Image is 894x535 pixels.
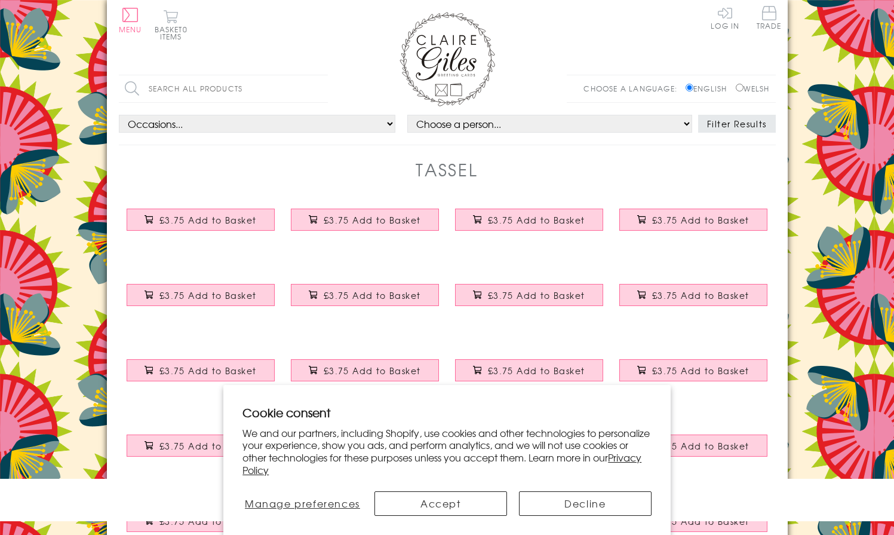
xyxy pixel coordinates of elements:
[324,365,421,377] span: £3.75 Add to Basket
[686,84,693,91] input: English
[652,440,749,452] span: £3.75 Add to Basket
[736,83,770,94] label: Welsh
[127,284,275,306] button: £3.75 Add to Basket
[119,426,283,477] a: Thank You Teaching Assistant Card, Rosette, Embellished with a colourful tassel £3.75 Add to Basket
[583,83,683,94] p: Choose a language:
[488,365,585,377] span: £3.75 Add to Basket
[159,214,257,226] span: £3.75 Add to Basket
[127,435,275,457] button: £3.75 Add to Basket
[316,75,328,102] input: Search
[488,289,585,301] span: £3.75 Add to Basket
[291,359,439,381] button: £3.75 Add to Basket
[416,157,478,182] h1: Tassel
[757,6,782,32] a: Trade
[447,350,612,402] a: Thank You Teacher Card, Trophy, Embellished with a colourful tassel £3.75 Add to Basket
[612,426,776,477] a: Christmas Card, Bauble and Pine, Tassel Embellished £3.75 Add to Basket
[245,496,360,510] span: Manage preferences
[242,427,652,476] p: We and our partners, including Shopify, use cookies and other technologies to personalize your ex...
[324,289,421,301] span: £3.75 Add to Basket
[127,209,275,231] button: £3.75 Add to Basket
[291,209,439,231] button: £3.75 Add to Basket
[119,200,283,251] a: Birthday Card, Dab Man, One of a Kind, Embellished with a colourful tassel £3.75 Add to Basket
[159,440,257,452] span: £3.75 Add to Basket
[447,275,612,326] a: Birthday Card, Bomb, You're the Bomb, Embellished with a colourful tassel £3.75 Add to Basket
[619,359,767,381] button: £3.75 Add to Basket
[652,214,749,226] span: £3.75 Add to Basket
[242,450,641,477] a: Privacy Policy
[619,209,767,231] button: £3.75 Add to Basket
[119,8,142,33] button: Menu
[612,200,776,251] a: Birthday Card, Ice Lollies, Cool Birthday, Embellished with a colourful tassel £3.75 Add to Basket
[127,359,275,381] button: £3.75 Add to Basket
[619,284,767,306] button: £3.75 Add to Basket
[519,491,652,516] button: Decline
[283,200,447,251] a: Birthday Card, Paperchain Girls, Embellished with a colourful tassel £3.75 Add to Basket
[455,284,603,306] button: £3.75 Add to Basket
[455,209,603,231] button: £3.75 Add to Basket
[652,515,749,527] span: £3.75 Add to Basket
[488,214,585,226] span: £3.75 Add to Basket
[159,365,257,377] span: £3.75 Add to Basket
[652,289,749,301] span: £3.75 Add to Basket
[159,289,257,301] span: £3.75 Add to Basket
[612,350,776,402] a: Thank You Teacher Card, Medal & Books, Embellished with a colourful tassel £3.75 Add to Basket
[119,275,283,326] a: Birthday Card, Spring Flowers, Embellished with a colourful tassel £3.75 Add to Basket
[242,491,362,516] button: Manage preferences
[160,24,188,42] span: 0 items
[291,284,439,306] button: £3.75 Add to Basket
[155,10,188,40] button: Basket0 items
[711,6,739,29] a: Log In
[159,515,257,527] span: £3.75 Add to Basket
[119,24,142,35] span: Menu
[447,200,612,251] a: Birthday Card, Butterfly Wreath, Embellished with a colourful tassel £3.75 Add to Basket
[652,365,749,377] span: £3.75 Add to Basket
[374,491,507,516] button: Accept
[283,275,447,326] a: Birthday Card, Unicorn, Fabulous You, Embellished with a colourful tassel £3.75 Add to Basket
[283,350,447,402] a: Good Luck Exams Card, Rainbow, Embellished with a colourful tassel £3.75 Add to Basket
[400,12,495,106] img: Claire Giles Greetings Cards
[686,83,733,94] label: English
[242,404,652,421] h2: Cookie consent
[698,115,776,133] button: Filter Results
[119,350,283,402] a: Wedding Congratulations Card, Flowers Heart, Embellished with a colourful tassel £3.75 Add to Basket
[119,75,328,102] input: Search all products
[612,275,776,326] a: Engagement Card, Heart in Stars, Wedding, Embellished with a colourful tassel £3.75 Add to Basket
[736,84,744,91] input: Welsh
[324,214,421,226] span: £3.75 Add to Basket
[619,435,767,457] button: £3.75 Add to Basket
[757,6,782,29] span: Trade
[455,359,603,381] button: £3.75 Add to Basket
